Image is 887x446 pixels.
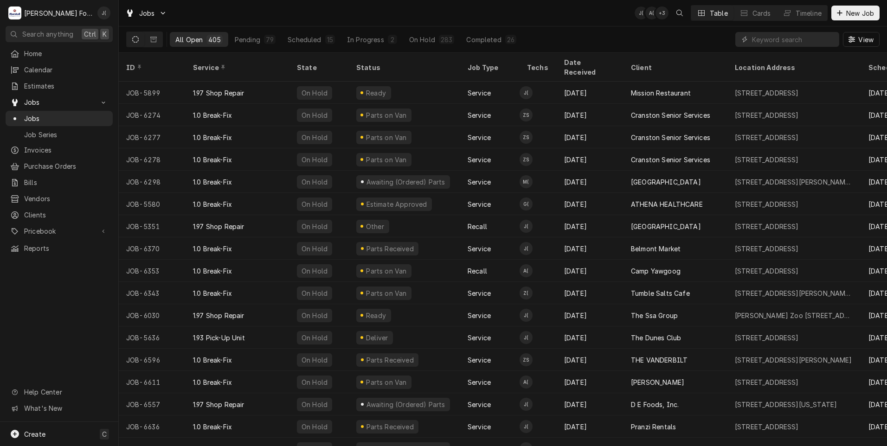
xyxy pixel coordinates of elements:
[527,63,549,72] div: Techs
[365,244,415,254] div: Parts Received
[365,422,415,432] div: Parts Received
[468,377,491,387] div: Service
[119,349,186,371] div: JOB-6596
[735,199,799,209] div: [STREET_ADDRESS]
[235,35,260,45] div: Pending
[557,82,623,104] div: [DATE]
[557,104,623,126] div: [DATE]
[84,29,96,39] span: Ctrl
[193,400,244,409] div: 1.97 Shop Repair
[6,241,113,256] a: Reports
[796,8,822,18] div: Timeline
[193,266,232,276] div: 1.0 Break-Fix
[520,287,533,299] div: Z(
[520,153,533,166] div: Zz Pending No Schedule's Avatar
[24,130,108,140] span: Job Series
[193,244,232,254] div: 1.0 Break-Fix
[735,155,799,165] div: [STREET_ADDRESS]
[856,35,875,45] span: View
[301,155,328,165] div: On Hold
[557,171,623,193] div: [DATE]
[365,222,386,231] div: Other
[119,260,186,282] div: JOB-6353
[520,175,533,188] div: M(
[22,29,73,39] span: Search anything
[301,422,328,432] div: On Hold
[119,104,186,126] div: JOB-6274
[126,63,176,72] div: ID
[6,142,113,158] a: Invoices
[6,95,113,110] a: Go to Jobs
[301,311,328,320] div: On Hold
[735,333,799,343] div: [STREET_ADDRESS]
[301,244,328,254] div: On Hold
[441,35,452,45] div: 283
[193,288,232,298] div: 1.0 Break-Fix
[193,63,280,72] div: Service
[301,133,328,142] div: On Hold
[468,400,491,409] div: Service
[844,8,876,18] span: New Job
[520,108,533,121] div: Zz Pending No Schedule's Avatar
[520,353,533,366] div: ZS
[24,243,108,253] span: Reports
[468,199,491,209] div: Service
[468,288,491,298] div: Service
[193,133,232,142] div: 1.0 Break-Fix
[752,8,771,18] div: Cards
[24,178,108,187] span: Bills
[735,377,799,387] div: [STREET_ADDRESS]
[297,63,341,72] div: State
[631,88,691,98] div: Mission Restaurant
[347,35,384,45] div: In Progress
[119,326,186,349] div: JOB-5636
[24,8,92,18] div: [PERSON_NAME] Food Equipment Service
[631,422,676,432] div: Pranzi Rentals
[6,191,113,206] a: Vendors
[193,88,244,98] div: 1.97 Shop Repair
[193,355,232,365] div: 1.0 Break-Fix
[6,159,113,174] a: Purchase Orders
[6,26,113,42] button: Search anythingCtrlK
[119,237,186,260] div: JOB-6370
[6,384,113,400] a: Go to Help Center
[119,171,186,193] div: JOB-6298
[735,133,799,142] div: [STREET_ADDRESS]
[631,266,681,276] div: Camp Yawgoog
[468,155,491,165] div: Service
[6,207,113,223] a: Clients
[735,110,799,120] div: [STREET_ADDRESS]
[301,88,328,98] div: On Hold
[365,110,408,120] div: Parts on Van
[365,288,408,298] div: Parts on Van
[24,81,108,91] span: Estimates
[631,155,710,165] div: Cranston Senior Services
[365,355,415,365] div: Parts Received
[365,311,387,320] div: Ready
[6,175,113,190] a: Bills
[97,6,110,19] div: Jeff Debigare (109)'s Avatar
[735,266,799,276] div: [STREET_ADDRESS]
[24,97,94,107] span: Jobs
[365,400,446,409] div: Awaiting (Ordered) Parts
[119,371,186,393] div: JOB-6611
[520,331,533,344] div: J(
[631,199,703,209] div: ATHENA HEALTHCARE
[301,177,328,187] div: On Hold
[520,198,533,210] div: Gabe Collazo (127)'s Avatar
[6,62,113,77] a: Calendar
[288,35,321,45] div: Scheduled
[520,420,533,433] div: J(
[119,415,186,438] div: JOB-6636
[97,6,110,19] div: J(
[468,355,491,365] div: Service
[631,244,681,254] div: Belmont Market
[301,400,328,409] div: On Hold
[557,304,623,326] div: [DATE]
[520,287,533,299] div: Zachary Goldstein (120)'s Avatar
[468,222,487,231] div: Recall
[735,311,854,320] div: [PERSON_NAME] Zoo [STREET_ADDRESS]
[390,35,395,45] div: 2
[735,244,799,254] div: [STREET_ADDRESS]
[635,6,648,19] div: J(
